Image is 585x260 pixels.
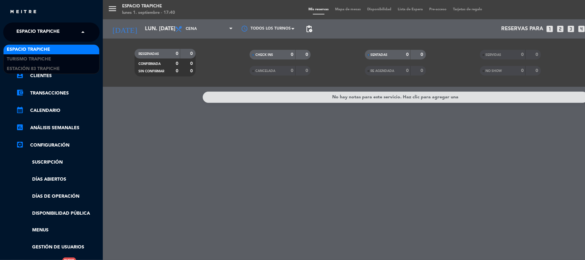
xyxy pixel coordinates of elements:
span: Espacio Trapiche [7,46,50,53]
i: account_balance_wallet [16,89,24,96]
span: pending_actions [305,25,313,33]
i: settings_applications [16,141,24,148]
a: Disponibilidad pública [16,210,100,217]
i: assessment [16,123,24,131]
span: Turismo Trapiche [7,56,51,63]
a: Días de Operación [16,193,100,200]
span: Espacio Trapiche [16,25,60,39]
i: account_box [16,71,24,79]
i: calendar_month [16,106,24,114]
a: Configuración [16,141,100,149]
a: assessmentANÁLISIS SEMANALES [16,124,100,132]
a: account_boxClientes [16,72,100,80]
a: Gestión de usuarios [16,244,100,251]
img: MEITRE [10,10,37,14]
a: account_balance_walletTransacciones [16,89,100,97]
a: Suscripción [16,159,100,166]
a: calendar_monthCalendario [16,107,100,114]
a: Días abiertos [16,176,100,183]
span: Estación 83 Trapiche [7,65,60,73]
a: Menus [16,227,100,234]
